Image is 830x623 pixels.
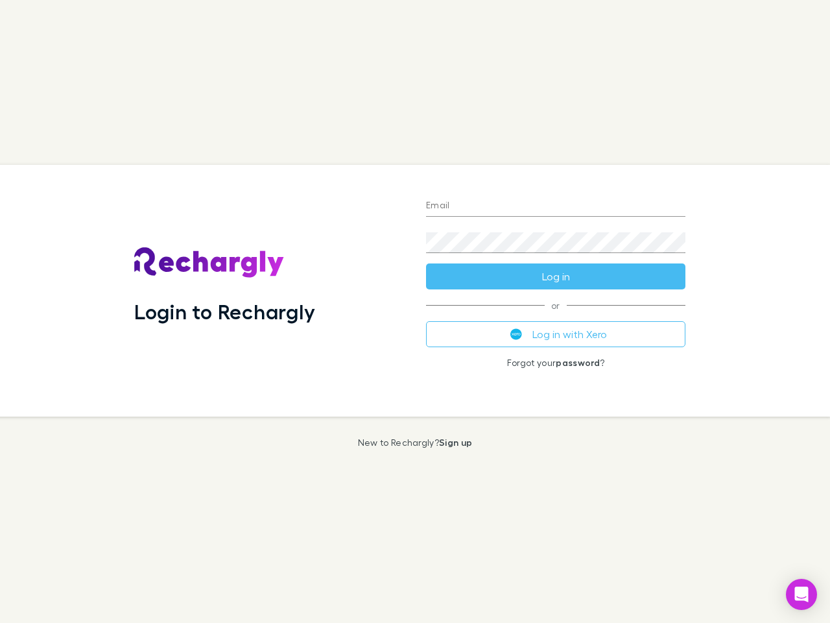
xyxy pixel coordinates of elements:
a: Sign up [439,437,472,448]
p: New to Rechargly? [358,437,473,448]
h1: Login to Rechargly [134,299,315,324]
p: Forgot your ? [426,358,685,368]
button: Log in [426,263,685,289]
button: Log in with Xero [426,321,685,347]
a: password [556,357,600,368]
span: or [426,305,685,306]
img: Xero's logo [510,328,522,340]
img: Rechargly's Logo [134,247,285,278]
div: Open Intercom Messenger [786,579,817,610]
